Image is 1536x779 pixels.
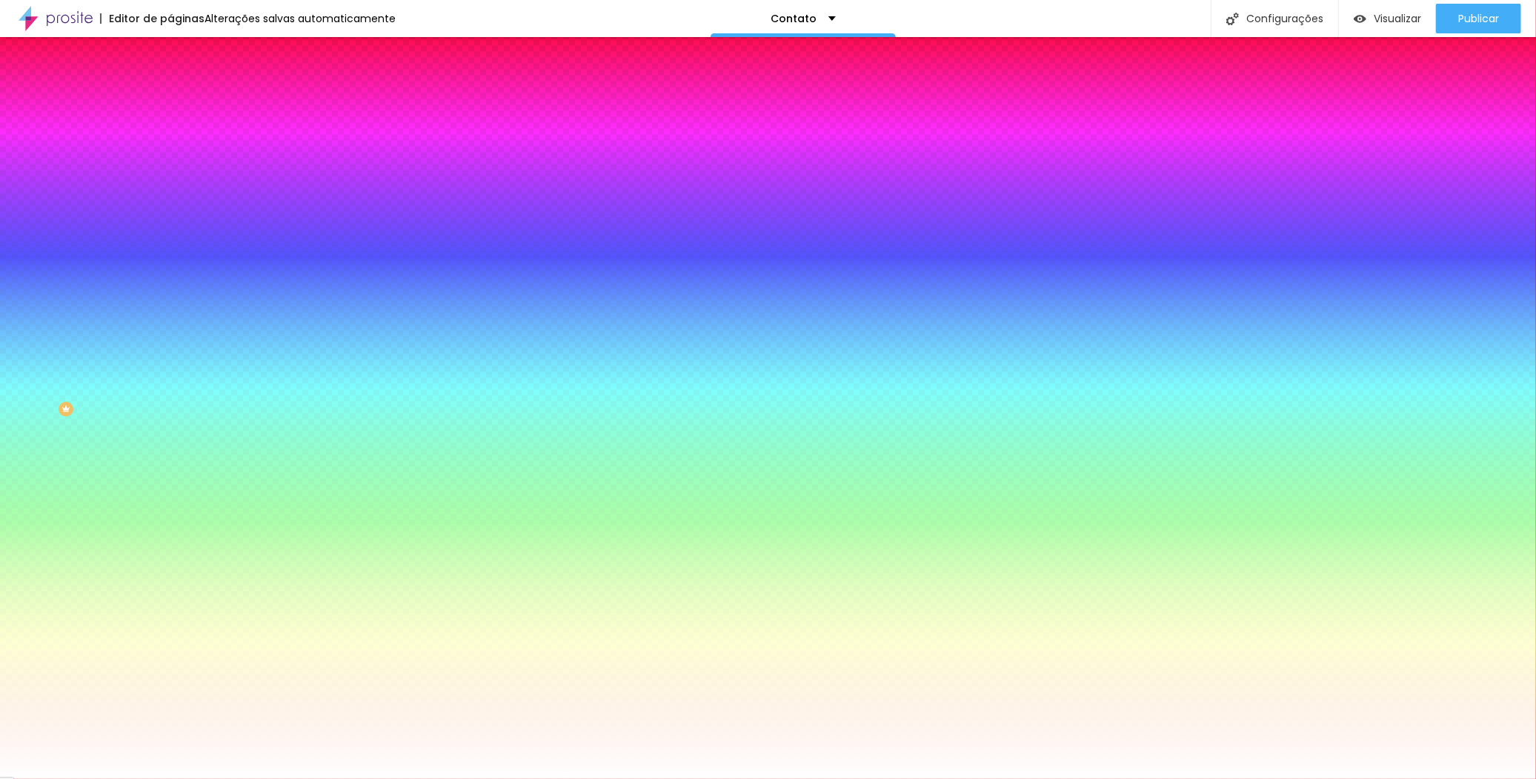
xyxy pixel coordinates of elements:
[771,13,817,24] p: Contato
[100,13,205,24] div: Editor de páginas
[205,13,396,24] div: Alterações salvas automaticamente
[1458,13,1499,24] span: Publicar
[1374,13,1421,24] span: Visualizar
[1436,4,1521,33] button: Publicar
[1339,4,1436,33] button: Visualizar
[1354,13,1366,25] img: view-1.svg
[1226,13,1239,25] img: Icone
